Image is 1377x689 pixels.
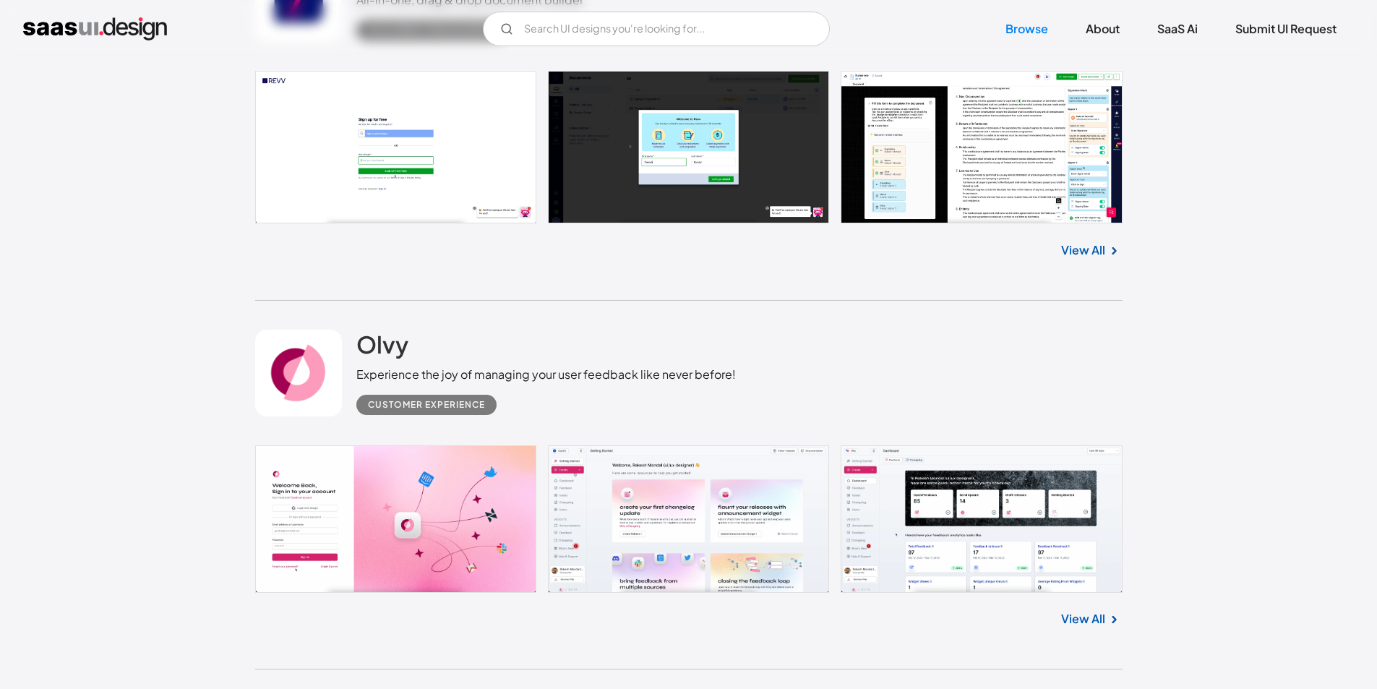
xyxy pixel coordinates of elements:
a: Olvy [356,330,408,366]
a: View All [1061,241,1105,259]
input: Search UI designs you're looking for... [483,12,830,46]
a: Browse [988,13,1065,45]
a: About [1068,13,1137,45]
form: Email Form [483,12,830,46]
h2: Olvy [356,330,408,359]
a: View All [1061,610,1105,628]
a: home [23,17,167,40]
a: SaaS Ai [1140,13,1215,45]
div: Customer Experience [368,396,485,414]
a: Submit UI Request [1218,13,1354,45]
div: Experience the joy of managing your user feedback like never before! [356,366,736,383]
